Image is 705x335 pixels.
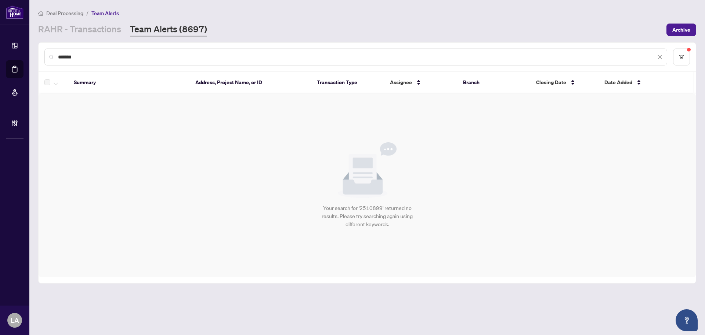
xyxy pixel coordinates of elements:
[666,24,696,36] button: Archive
[311,72,384,93] th: Transaction Type
[536,78,566,86] span: Closing Date
[130,23,207,36] a: Team Alerts (8697)
[673,49,690,65] button: filter
[390,78,412,86] span: Assignee
[11,315,19,325] span: LA
[6,6,23,19] img: logo
[672,24,690,36] span: Archive
[676,309,698,331] button: Open asap
[604,78,632,86] span: Date Added
[318,204,417,228] div: Your search for '2510899' returned no results. Please try searching again using different keywords.
[46,10,83,17] span: Deal Processing
[38,11,43,16] span: home
[457,72,530,93] th: Branch
[657,54,662,60] span: close
[338,142,397,198] img: Null State Icon
[679,54,684,60] span: filter
[86,9,88,17] li: /
[38,23,121,36] a: RAHR - Transactions
[91,10,119,17] span: Team Alerts
[189,72,311,93] th: Address, Project Name, or ID
[599,72,686,93] th: Date Added
[384,72,457,93] th: Assignee
[68,72,189,93] th: Summary
[530,72,599,93] th: Closing Date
